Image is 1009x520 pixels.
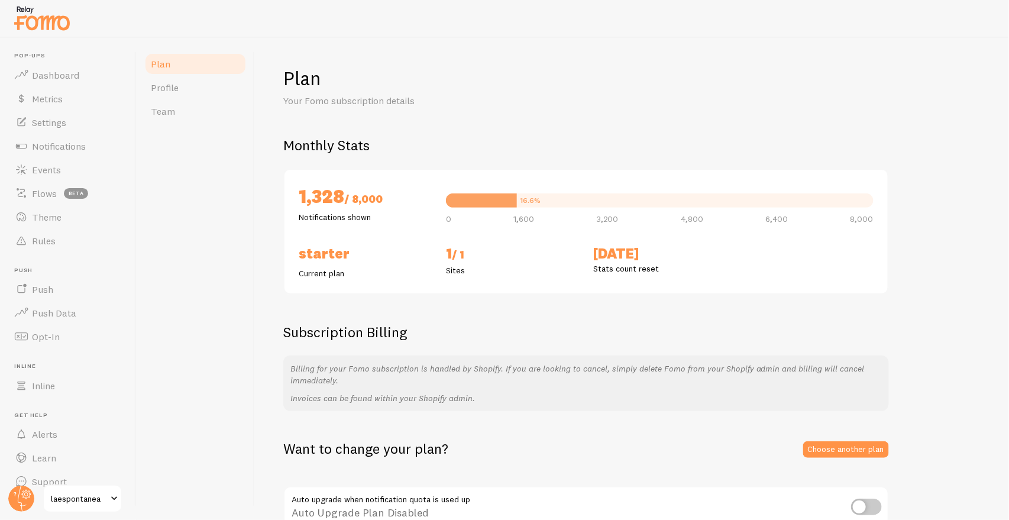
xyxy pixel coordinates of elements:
[299,211,432,223] p: Notifications shown
[7,325,129,348] a: Opt-In
[32,69,79,81] span: Dashboard
[803,441,889,458] a: Choose another plan
[32,188,57,199] span: Flows
[32,93,63,105] span: Metrics
[7,374,129,398] a: Inline
[290,363,882,386] p: Billing for your Fomo subscription is handled by Shopify. If you are looking to cancel, simply de...
[7,229,129,253] a: Rules
[850,215,874,223] span: 8,000
[597,215,619,223] span: 3,200
[7,87,129,111] a: Metrics
[32,117,66,128] span: Settings
[283,94,567,108] p: Your Fomo subscription details
[32,211,62,223] span: Theme
[7,422,129,446] a: Alerts
[144,52,247,76] a: Plan
[14,412,129,419] span: Get Help
[32,380,55,392] span: Inline
[51,492,107,506] span: laespontanea
[32,476,67,487] span: Support
[151,58,170,70] span: Plan
[32,140,86,152] span: Notifications
[32,452,56,464] span: Learn
[7,111,129,134] a: Settings
[7,182,129,205] a: Flows beta
[283,66,981,91] h1: Plan
[7,205,129,229] a: Theme
[299,267,432,279] p: Current plan
[681,215,703,223] span: 4,800
[452,248,464,261] span: / 1
[593,244,726,263] h2: [DATE]
[513,215,534,223] span: 1,600
[151,82,179,93] span: Profile
[299,244,432,263] h2: Starter
[290,392,882,404] p: Invoices can be found within your Shopify admin.
[32,307,76,319] span: Push Data
[144,99,247,123] a: Team
[7,134,129,158] a: Notifications
[283,440,448,458] h2: Want to change your plan?
[64,188,88,199] span: beta
[7,470,129,493] a: Support
[32,235,56,247] span: Rules
[14,52,129,60] span: Pop-ups
[32,283,53,295] span: Push
[144,76,247,99] a: Profile
[7,446,129,470] a: Learn
[12,3,72,33] img: fomo-relay-logo-orange.svg
[446,264,579,276] p: Sites
[7,301,129,325] a: Push Data
[283,323,889,341] h2: Subscription Billing
[32,164,61,176] span: Events
[283,136,981,154] h2: Monthly Stats
[151,105,175,117] span: Team
[7,63,129,87] a: Dashboard
[32,428,57,440] span: Alerts
[766,215,788,223] span: 6,400
[446,215,451,223] span: 0
[43,485,122,513] a: laespontanea
[14,363,129,370] span: Inline
[32,331,60,343] span: Opt-In
[520,197,541,204] div: 16.6%
[593,263,726,274] p: Stats count reset
[14,267,129,274] span: Push
[299,184,432,211] h2: 1,328
[7,277,129,301] a: Push
[344,192,383,206] span: / 8,000
[446,244,579,264] h2: 1
[7,158,129,182] a: Events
